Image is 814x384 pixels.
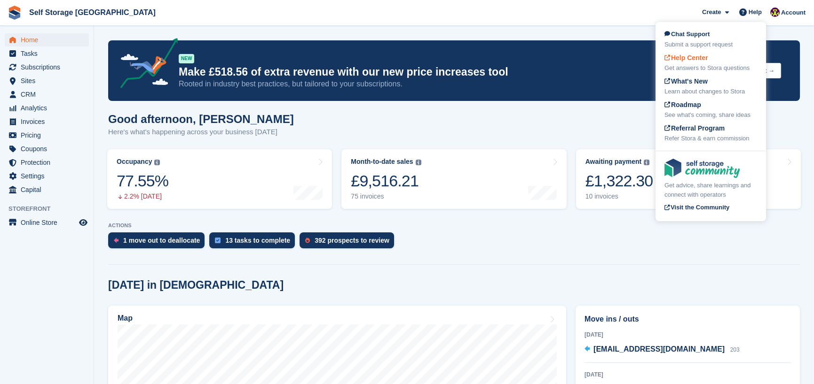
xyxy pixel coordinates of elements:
a: Preview store [78,217,89,228]
div: £9,516.21 [351,171,421,191]
img: icon-info-grey-7440780725fd019a000dd9b08b2336e03edf1995a4989e88bcd33f0948082b44.svg [644,160,649,165]
span: [EMAIL_ADDRESS][DOMAIN_NAME] [593,345,725,353]
p: ACTIONS [108,223,800,229]
div: Awaiting payment [585,158,642,166]
p: Make £518.56 of extra revenue with our new price increases tool [179,65,718,79]
a: Roadmap See what's coming, share ideas [664,100,757,120]
div: 13 tasks to complete [225,237,290,244]
span: Chat Support [664,31,710,38]
span: CRM [21,88,77,101]
span: Sites [21,74,77,87]
span: Help [749,8,762,17]
a: Awaiting payment £1,322.30 10 invoices [576,149,801,209]
img: prospect-51fa495bee0391a8d652442698ab0144808aea92771e9ea1ae160a38d050c398.svg [305,238,310,243]
img: move_outs_to_deallocate_icon-f764333ba52eb49d3ac5e1228854f67142a1ed5810a6f6cc68b1a99e826820c5.svg [114,238,119,243]
div: Month-to-date sales [351,158,413,166]
span: Online Store [21,216,77,229]
div: Refer Stora & earn commission [664,134,757,143]
span: Roadmap [664,101,701,108]
span: Home [21,33,77,46]
div: NEW [179,54,194,63]
span: Subscriptions [21,61,77,74]
img: icon-info-grey-7440780725fd019a000dd9b08b2336e03edf1995a4989e88bcd33f0948082b44.svg [416,160,421,165]
div: 10 invoices [585,192,653,200]
div: 392 prospects to review [315,237,389,244]
div: Learn about changes to Stora [664,87,757,96]
span: Coupons [21,142,77,155]
a: menu [5,129,89,142]
a: menu [5,88,89,101]
a: menu [5,216,89,229]
h2: Move ins / outs [585,314,791,325]
img: community-logo-e120dcb29bea30313fccf008a00513ea5fe9ad107b9d62852cae38739ed8438e.svg [664,159,740,178]
p: Rooted in industry best practices, but tailored to your subscriptions. [179,79,718,89]
img: price-adjustments-announcement-icon-8257ccfd72463d97f412b2fc003d46551f7dbcb40ab6d574587a9cd5c0d94... [112,38,178,92]
div: Get answers to Stora questions [664,63,757,73]
a: menu [5,33,89,46]
span: Protection [21,156,77,169]
a: menu [5,61,89,74]
div: 75 invoices [351,192,421,200]
div: £1,322.30 [585,171,653,191]
span: Referral Program [664,124,725,132]
img: task-75834270c22a3079a89374b754ae025e5fb1db73e45f91037f5363f120a921f8.svg [215,238,221,243]
p: Here's what's happening across your business [DATE] [108,127,294,138]
h1: Good afternoon, [PERSON_NAME] [108,113,294,125]
span: Help Center [664,54,708,61]
img: icon-info-grey-7440780725fd019a000dd9b08b2336e03edf1995a4989e88bcd33f0948082b44.svg [154,160,160,165]
span: Tasks [21,47,77,60]
h2: Map [118,314,133,323]
span: Analytics [21,101,77,115]
span: Settings [21,169,77,183]
div: Submit a support request [664,40,757,49]
div: 1 move out to deallocate [123,237,200,244]
a: Occupancy 77.55% 2.2% [DATE] [107,149,332,209]
div: [DATE] [585,330,791,339]
img: Nicholas Williams [770,8,780,17]
div: [DATE] [585,370,791,379]
div: 77.55% [117,171,168,191]
a: menu [5,101,89,115]
a: menu [5,115,89,128]
a: 392 prospects to review [300,232,399,253]
h2: [DATE] in [DEMOGRAPHIC_DATA] [108,279,284,292]
span: What's New [664,77,708,85]
a: menu [5,142,89,155]
span: Account [781,8,806,17]
div: Occupancy [117,158,152,166]
span: Storefront [8,204,94,214]
a: Referral Program Refer Stora & earn commission [664,123,757,143]
div: 2.2% [DATE] [117,192,168,200]
a: Help Center Get answers to Stora questions [664,53,757,73]
a: Month-to-date sales £9,516.21 75 invoices [341,149,566,209]
span: Create [702,8,721,17]
span: Capital [21,183,77,196]
a: menu [5,47,89,60]
div: Get advice, share learnings and connect with operators [664,181,757,199]
div: See what's coming, share ideas [664,110,757,120]
span: Invoices [21,115,77,128]
span: Visit the Community [664,204,729,211]
a: menu [5,169,89,183]
a: menu [5,74,89,87]
a: menu [5,183,89,196]
a: 1 move out to deallocate [108,232,209,253]
img: stora-icon-8386f47178a22dfd0bd8f6a31ec36ba5ce8667c1dd55bd0f319d3a0aa187defe.svg [8,6,22,20]
a: menu [5,156,89,169]
span: Pricing [21,129,77,142]
a: 13 tasks to complete [209,232,300,253]
span: 203 [730,346,740,353]
a: Get advice, share learnings and connect with operators Visit the Community [664,159,757,214]
a: Self Storage [GEOGRAPHIC_DATA] [25,5,159,20]
a: What's New Learn about changes to Stora [664,77,757,96]
a: [EMAIL_ADDRESS][DOMAIN_NAME] 203 [585,344,740,356]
